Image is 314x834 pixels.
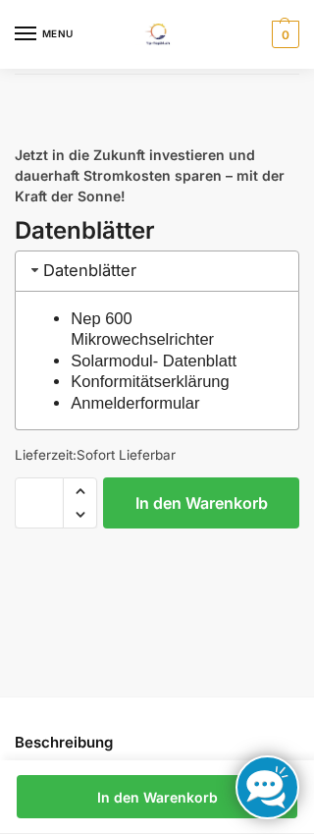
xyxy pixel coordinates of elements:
strong: Jetzt in die Zukunft investieren und dauerhaft Stromkosten sparen – mit der Kraft der Sonne! [15,146,285,204]
img: Solaranlagen, Speicheranlagen und Energiesparprodukte [133,24,180,45]
span: 0 [272,21,299,48]
h3: Datenblätter [15,214,299,249]
h3: Datenblätter [15,250,299,292]
button: Menu [15,20,74,49]
span: Reduce quantity [64,502,96,528]
a: Nep 600 Mikrowechselrichter [71,309,214,348]
button: In den Warenkorb [103,477,299,528]
input: Produktmenge [15,477,64,528]
nav: Cart contents [267,21,299,48]
a: Konformitätserklärung [71,372,229,390]
a: 0 [267,21,299,48]
span: Sofort Lieferbar [77,447,176,463]
iframe: Sicherer Rahmen für schnelle Bezahlvorgänge [11,540,303,654]
span: Lieferzeit: [15,447,176,463]
span: Increase quantity [64,478,96,504]
a: Solarmodul- Datenblatt [71,352,236,369]
a: Anmelderformular [71,394,199,412]
a: Beschreibung [15,732,299,754]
